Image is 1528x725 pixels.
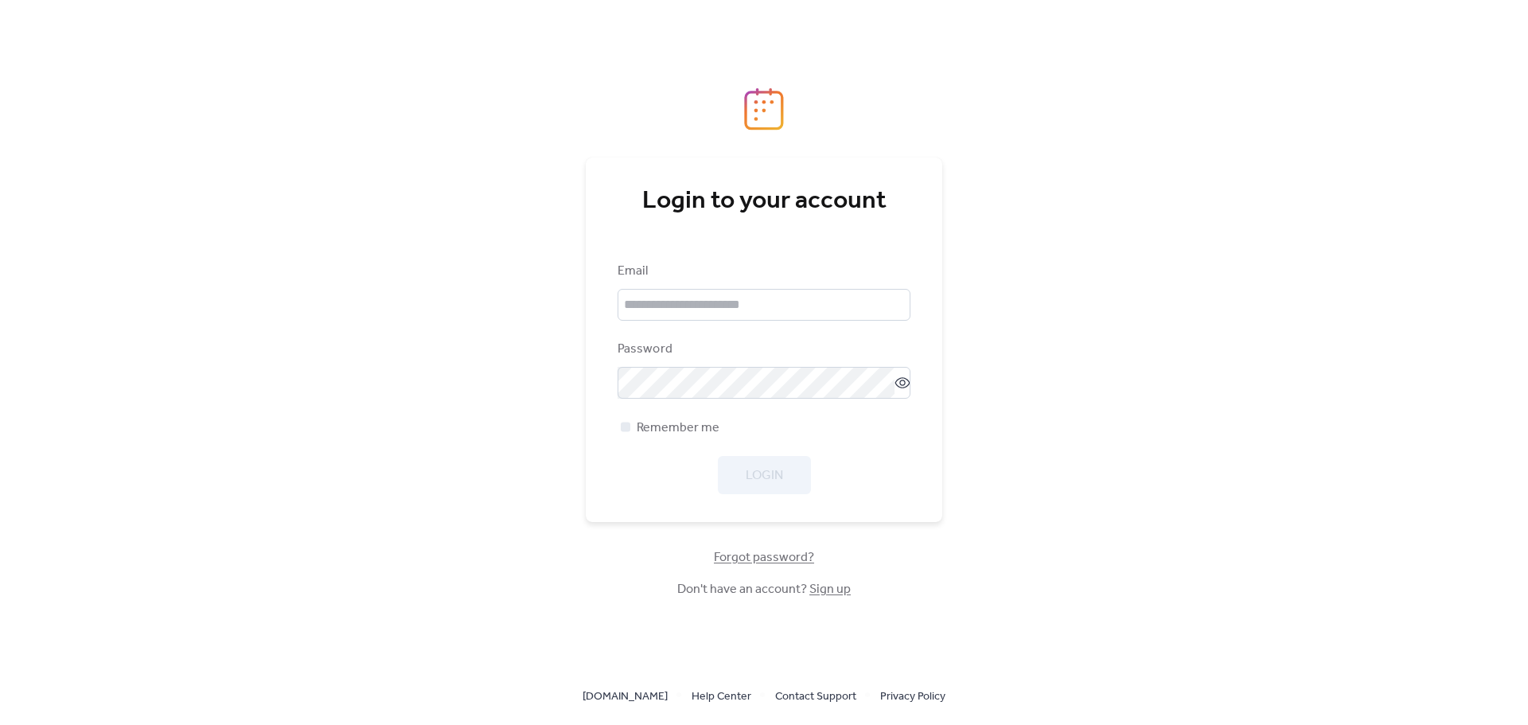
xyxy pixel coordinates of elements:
span: Contact Support [775,688,856,707]
span: Don't have an account? [677,580,851,599]
a: Contact Support [775,686,856,706]
span: [DOMAIN_NAME] [583,688,668,707]
img: logo [744,88,784,131]
span: Help Center [692,688,751,707]
a: Privacy Policy [880,686,945,706]
span: Privacy Policy [880,688,945,707]
a: Help Center [692,686,751,706]
div: Login to your account [618,185,910,217]
span: Remember me [637,419,719,438]
a: [DOMAIN_NAME] [583,686,668,706]
a: Sign up [809,577,851,602]
a: Forgot password? [714,553,814,562]
div: Password [618,340,907,359]
div: Email [618,262,907,281]
span: Forgot password? [714,548,814,567]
